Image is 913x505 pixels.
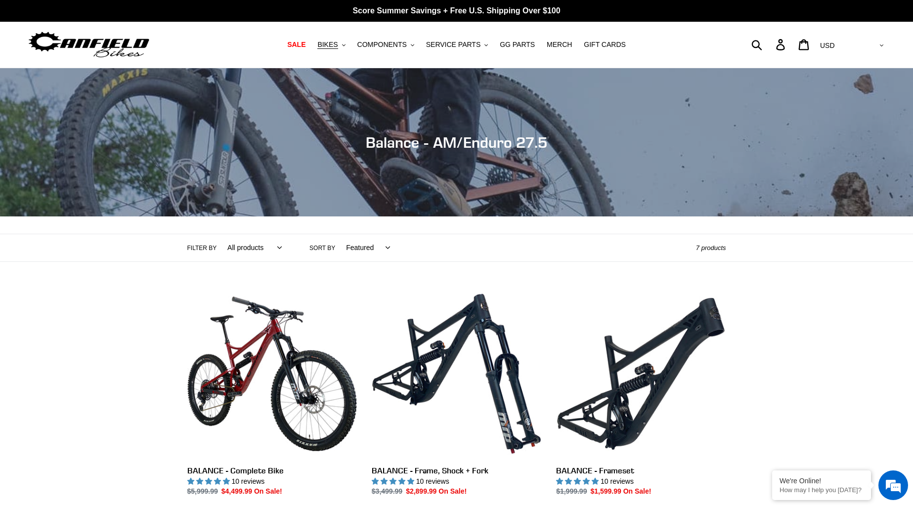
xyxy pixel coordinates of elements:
img: Canfield Bikes [27,29,151,60]
button: SERVICE PARTS [421,38,493,51]
span: SERVICE PARTS [426,41,480,49]
span: 7 products [696,244,726,252]
button: BIKES [312,38,350,51]
label: Filter by [187,244,217,252]
a: MERCH [542,38,577,51]
span: GIFT CARDS [584,41,626,49]
a: SALE [282,38,310,51]
span: COMPONENTS [357,41,407,49]
span: Balance - AM/Enduro 27.5 [366,133,547,151]
button: COMPONENTS [352,38,419,51]
p: How may I help you today? [780,486,864,494]
span: GG PARTS [500,41,535,49]
div: We're Online! [780,477,864,485]
input: Search [757,34,782,55]
a: GIFT CARDS [579,38,631,51]
span: MERCH [547,41,572,49]
label: Sort by [309,244,335,252]
span: BIKES [317,41,338,49]
span: SALE [287,41,305,49]
a: GG PARTS [495,38,540,51]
